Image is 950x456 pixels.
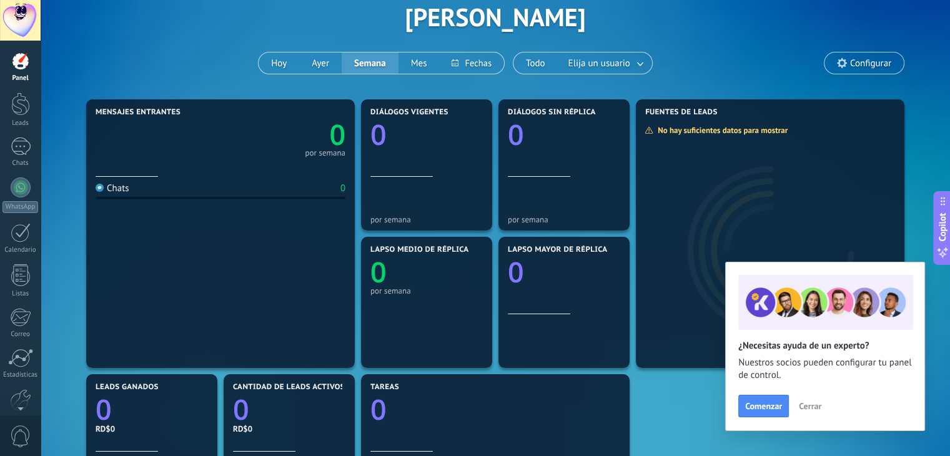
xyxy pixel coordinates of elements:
[370,286,483,295] div: por semana
[370,245,469,254] span: Lapso medio de réplica
[370,215,483,224] div: por semana
[370,108,448,117] span: Diálogos vigentes
[233,424,345,434] div: RD$0
[96,390,112,429] text: 0
[2,74,39,82] div: Panel
[2,119,39,127] div: Leads
[738,340,912,352] h2: ¿Necesitas ayuda de un experto?
[96,390,208,429] a: 0
[370,116,387,154] text: 0
[2,246,39,254] div: Calendario
[799,402,821,410] span: Cerrar
[96,424,208,434] div: RD$0
[2,290,39,298] div: Listas
[96,184,104,192] img: Chats
[329,116,345,154] text: 0
[513,52,558,74] button: Todo
[508,215,620,224] div: por semana
[398,52,440,74] button: Mes
[508,116,524,154] text: 0
[370,390,387,429] text: 0
[738,357,912,382] span: Nuestros socios pueden configurar tu panel de control.
[745,402,782,410] span: Comenzar
[96,108,181,117] span: Mensajes entrantes
[439,52,503,74] button: Fechas
[2,201,38,213] div: WhatsApp
[220,116,345,154] a: 0
[370,253,387,291] text: 0
[370,390,620,429] a: 0
[558,52,652,74] button: Elija un usuario
[508,253,524,291] text: 0
[508,245,607,254] span: Lapso mayor de réplica
[342,52,398,74] button: Semana
[2,330,39,339] div: Correo
[936,213,949,242] span: Copilot
[233,383,345,392] span: Cantidad de leads activos
[645,125,796,136] div: No hay suficientes datos para mostrar
[299,52,342,74] button: Ayer
[2,159,39,167] div: Chats
[370,383,399,392] span: Tareas
[2,371,39,379] div: Estadísticas
[96,182,129,194] div: Chats
[566,55,633,72] span: Elija un usuario
[645,108,718,117] span: Fuentes de leads
[259,52,299,74] button: Hoy
[738,395,789,417] button: Comenzar
[233,390,249,429] text: 0
[340,182,345,194] div: 0
[233,390,345,429] a: 0
[508,108,596,117] span: Diálogos sin réplica
[305,150,345,156] div: por semana
[96,383,159,392] span: Leads ganados
[793,397,827,415] button: Cerrar
[850,58,891,69] span: Configurar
